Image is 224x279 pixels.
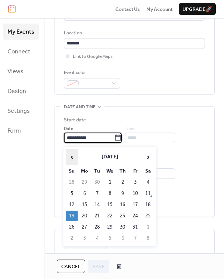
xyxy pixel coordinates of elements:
td: 19 [66,211,78,221]
td: 6 [78,188,90,199]
div: Start date [64,116,86,124]
span: My Account [146,6,172,13]
span: Form [7,125,21,137]
td: 22 [104,211,116,221]
span: Connect [7,46,30,58]
span: Contact Us [115,6,140,13]
td: 26 [66,222,78,232]
td: 15 [104,199,116,210]
th: We [104,166,116,176]
td: 13 [78,199,90,210]
td: 17 [129,199,141,210]
td: 23 [116,211,128,221]
td: 18 [142,199,154,210]
td: 21 [91,211,103,221]
td: 1 [104,177,116,187]
td: 14 [91,199,103,210]
th: Sa [142,166,154,176]
td: 8 [104,188,116,199]
td: 8 [142,233,154,244]
span: Settings [7,105,30,117]
a: My Account [146,5,172,13]
td: 6 [116,233,128,244]
td: 30 [91,177,103,187]
td: 29 [78,177,90,187]
td: 30 [116,222,128,232]
span: Upgrade 🚀 [183,6,212,13]
span: Design [7,86,26,97]
td: 31 [129,222,141,232]
td: 2 [116,177,128,187]
span: › [142,149,153,164]
td: 16 [116,199,128,210]
th: Mo [78,166,90,176]
button: Upgrade🚀 [179,3,216,15]
td: 5 [66,188,78,199]
a: My Events [3,24,39,40]
span: My Events [7,26,34,38]
td: 29 [104,222,116,232]
th: Tu [91,166,103,176]
a: Views [3,63,39,79]
td: 12 [66,199,78,210]
td: 3 [129,177,141,187]
a: Contact Us [115,5,140,13]
td: 28 [91,222,103,232]
a: Connect [3,43,39,59]
th: [DATE] [78,149,141,165]
span: ‹ [66,149,77,164]
td: 4 [91,233,103,244]
span: Link to Google Maps [73,53,113,61]
a: Form [3,123,39,139]
a: Design [3,83,39,99]
td: 7 [91,188,103,199]
td: 10 [129,188,141,199]
td: 4 [142,177,154,187]
td: 25 [142,211,154,221]
td: 24 [129,211,141,221]
span: Date and time [64,103,96,111]
td: 20 [78,211,90,221]
td: 11 [142,188,154,199]
span: Date [64,125,73,133]
td: 27 [78,222,90,232]
button: Cancel [57,260,85,273]
td: 28 [66,177,78,187]
img: logo [8,5,16,13]
td: 1 [142,222,154,232]
td: 7 [129,233,141,244]
th: Su [66,166,78,176]
span: Cancel [61,263,81,270]
a: Settings [3,103,39,119]
td: 5 [104,233,116,244]
div: Event color [64,69,119,77]
span: Views [7,66,24,77]
div: Location [64,30,203,37]
td: 9 [116,188,128,199]
td: 3 [78,233,90,244]
th: Fr [129,166,141,176]
th: Th [116,166,128,176]
td: 2 [66,233,78,244]
span: Time [125,125,134,133]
